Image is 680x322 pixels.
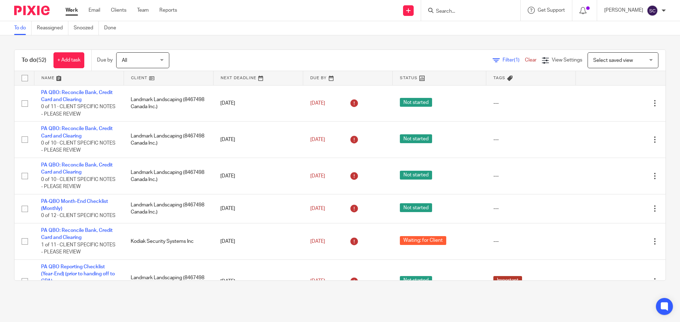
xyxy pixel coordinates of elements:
[310,239,325,244] span: [DATE]
[213,259,303,303] td: [DATE]
[400,203,432,212] span: Not started
[552,58,582,63] span: View Settings
[124,158,213,194] td: Landmark Landscaping (8467498 Canada Inc.)
[66,7,78,14] a: Work
[104,21,121,35] a: Done
[41,199,108,211] a: PA-QBO Month-End Checklist (Monthly)
[493,238,569,245] div: ---
[97,57,113,64] p: Due by
[400,98,432,107] span: Not started
[310,206,325,211] span: [DATE]
[503,58,525,63] span: Filter
[124,259,213,303] td: Landmark Landscaping (8467498 Canada Inc.)
[493,136,569,143] div: ---
[525,58,537,63] a: Clear
[400,171,432,180] span: Not started
[213,85,303,122] td: [DATE]
[493,172,569,180] div: ---
[124,122,213,158] td: Landmark Landscaping (8467498 Canada Inc.)
[41,141,115,153] span: 0 of 10 · CLIENT SPECIFIC NOTES - PLEASE REVIEW
[122,58,127,63] span: All
[400,276,432,285] span: Not started
[41,177,115,189] span: 0 of 10 · CLIENT SPECIFIC NOTES - PLEASE REVIEW
[493,205,569,212] div: ---
[400,236,446,245] span: Waiting: for Client
[493,100,569,107] div: ---
[37,21,68,35] a: Reassigned
[538,8,565,13] span: Get Support
[213,122,303,158] td: [DATE]
[41,126,113,138] a: PA QBO: Reconcile Bank, Credit Card and Clearing
[213,223,303,260] td: [DATE]
[310,101,325,106] span: [DATE]
[74,21,99,35] a: Snoozed
[310,137,325,142] span: [DATE]
[124,223,213,260] td: Kodiak Security Systems Inc
[41,90,113,102] a: PA QBO: Reconcile Bank, Credit Card and Clearing
[41,163,113,175] a: PA QBO: Reconcile Bank, Credit Card and Clearing
[400,134,432,143] span: Not started
[124,194,213,223] td: Landmark Landscaping (8467498 Canada Inc.)
[14,21,32,35] a: To do
[41,104,115,117] span: 0 of 11 · CLIENT SPECIFIC NOTES - PLEASE REVIEW
[22,57,46,64] h1: To do
[514,58,520,63] span: (1)
[310,174,325,178] span: [DATE]
[89,7,100,14] a: Email
[213,194,303,223] td: [DATE]
[41,264,115,284] a: PA QBO Reporting Checklist (Year-End) (prior to handing off to CPA)
[493,276,522,285] span: Important
[647,5,658,16] img: svg%3E
[435,8,499,15] input: Search
[137,7,149,14] a: Team
[36,57,46,63] span: (52)
[213,158,303,194] td: [DATE]
[493,76,505,80] span: Tags
[593,58,633,63] span: Select saved view
[53,52,84,68] a: + Add task
[14,6,50,15] img: Pixie
[41,228,113,240] a: PA QBO: Reconcile Bank, Credit Card and Clearing
[41,242,115,255] span: 1 of 11 · CLIENT SPECIFIC NOTES - PLEASE REVIEW
[604,7,643,14] p: [PERSON_NAME]
[159,7,177,14] a: Reports
[111,7,126,14] a: Clients
[124,85,213,122] td: Landmark Landscaping (8467498 Canada Inc.)
[41,213,115,218] span: 0 of 12 · CLIENT SPECIFIC NOTES
[310,279,325,284] span: [DATE]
